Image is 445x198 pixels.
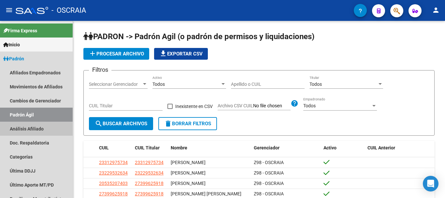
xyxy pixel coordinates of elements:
[164,120,172,128] mat-icon: delete
[171,145,187,150] span: Nombre
[3,55,24,62] span: Padrón
[5,6,13,14] mat-icon: menu
[254,145,280,150] span: Gerenciador
[432,6,440,14] mat-icon: person
[83,32,314,41] span: PADRON -> Padrón Agil (o padrón de permisos y liquidaciones)
[171,170,206,175] span: [PERSON_NAME]
[254,181,284,186] span: Z98 - OSCRAIA
[365,141,435,155] datatable-header-cell: CUIL Anterior
[99,170,128,175] span: 23229532634
[164,121,211,127] span: Borrar Filtros
[89,65,111,74] h3: Filtros
[303,103,316,108] span: Todos
[135,170,164,175] span: 23229532634
[171,181,206,186] span: [PERSON_NAME]
[51,3,86,18] span: - OSCRAIA
[218,103,253,108] span: Archivo CSV CUIL
[251,141,321,155] datatable-header-cell: Gerenciador
[89,51,144,57] span: Procesar archivo
[423,176,438,191] div: Open Intercom Messenger
[171,160,206,165] span: [PERSON_NAME]
[3,27,37,34] span: Firma Express
[135,181,164,186] span: 27399625918
[291,99,298,107] mat-icon: help
[159,51,203,57] span: Exportar CSV
[175,102,213,110] span: Inexistente en CSV
[135,160,164,165] span: 23312975734
[309,82,322,87] span: Todos
[135,191,164,196] span: 27399625918
[254,170,284,175] span: Z98 - OSCRAIA
[135,145,160,150] span: CUIL Titular
[254,160,284,165] span: Z98 - OSCRAIA
[253,103,291,109] input: Archivo CSV CUIL
[171,191,241,196] span: [PERSON_NAME] [PERSON_NAME]
[323,145,337,150] span: Activo
[89,117,153,130] button: Buscar Archivos
[83,48,149,60] button: Procesar archivo
[89,82,142,87] span: Seleccionar Gerenciador
[99,160,128,165] span: 23312975734
[99,145,109,150] span: CUIL
[158,117,217,130] button: Borrar Filtros
[89,50,96,57] mat-icon: add
[99,181,128,186] span: 20535207403
[367,145,395,150] span: CUIL Anterior
[99,191,128,196] span: 27399625918
[95,121,147,127] span: Buscar Archivos
[321,141,365,155] datatable-header-cell: Activo
[154,48,208,60] button: Exportar CSV
[132,141,168,155] datatable-header-cell: CUIL Titular
[159,50,167,57] mat-icon: file_download
[254,191,284,196] span: Z98 - OSCRAIA
[3,41,20,48] span: Inicio
[152,82,165,87] span: Todos
[168,141,251,155] datatable-header-cell: Nombre
[96,141,132,155] datatable-header-cell: CUIL
[95,120,103,128] mat-icon: search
